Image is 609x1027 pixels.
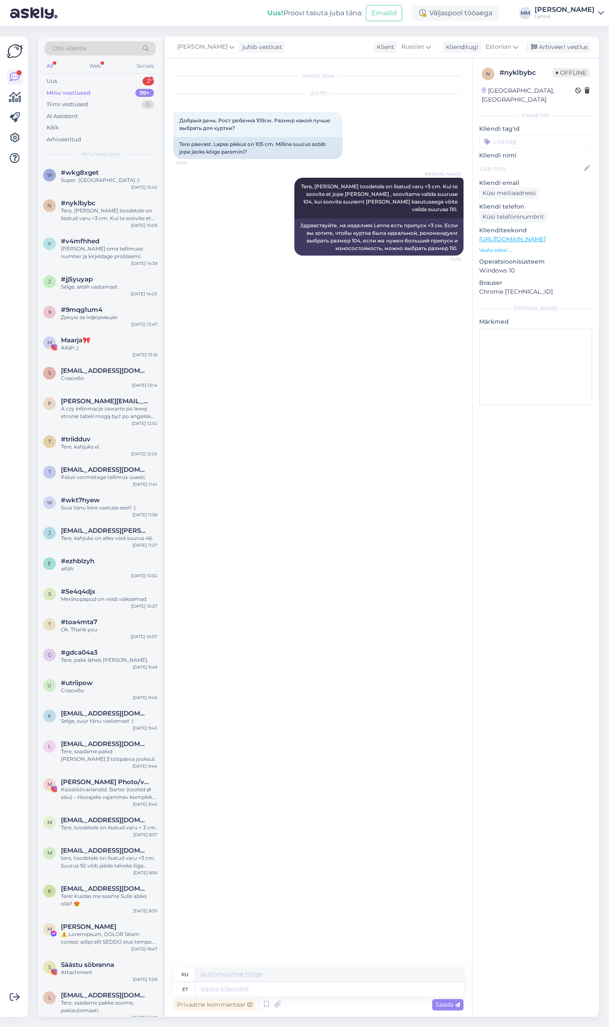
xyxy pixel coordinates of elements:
span: M [47,781,52,787]
span: Maarja🎀 [61,336,91,344]
p: Vaata edasi ... [479,246,592,254]
span: t [48,621,51,628]
button: Emailid [366,5,402,21]
div: [DATE] 15:09 [131,222,157,229]
a: [PERSON_NAME]Lenne [535,6,604,20]
span: #nyklbybc [61,199,96,207]
img: Askly Logo [7,43,23,59]
span: #v4mfhhed [61,237,99,245]
div: [DATE] [173,90,464,97]
div: Minu vestlused [47,89,91,97]
div: Klienditugi [442,43,478,52]
div: [DATE] 14:39 [131,260,157,267]
div: ⚠️ Loremipsum, DOLOR Sitam consec adipi elit SEDDO eius tempo in utlab etdolorem aliquaen admi ve... [61,931,157,946]
span: paulina.schneider@vp.pl [61,397,149,405]
span: [PERSON_NAME] [177,42,228,52]
span: w [47,172,52,178]
div: Ok. Thank you [61,626,157,633]
p: Operatsioonisüsteem [479,257,592,266]
div: [DATE] 12:05 [131,451,157,457]
span: #utriipow [61,679,93,687]
div: Kliendi info [479,112,592,119]
div: [DATE] 8:57 [133,832,157,838]
span: t [48,469,51,475]
p: Klienditeekond [479,226,592,235]
div: [DATE] 13:47 [131,321,157,328]
div: Tere, [PERSON_NAME] toodetele on lisatud varu +3 cm. Kui te soovite et jope [PERSON_NAME] , soovi... [61,207,157,222]
div: Super. [GEOGRAPHIC_DATA] :) [61,176,157,184]
span: #wkt7hyew [61,496,100,504]
span: #jj5yuyap [61,275,93,283]
div: Web [88,61,102,72]
div: A czy informacje zawarte po lewej stronie tabeli mogą być po angielsku/ polsku? [61,405,157,420]
span: 5 [48,591,51,597]
div: [PERSON_NAME] [535,6,595,13]
span: #5e4q4djx [61,588,96,595]
div: Tere, saadame pakke soome, pakiautomaati. [61,999,157,1014]
div: [DATE] 11:36 [132,512,157,518]
div: Tere! Kuidas me saame Sulle abiks olla? 😍 [61,892,157,908]
span: [PERSON_NAME] [425,171,461,177]
span: k [48,888,52,894]
div: Tere, toodetele on lisatud varu + 3 cm. [61,824,157,832]
div: Tere päevast. Lapse pikkus on 105 cm. Milline suurus sobib jope jaoks kõige paremini? [173,137,343,159]
p: Märkmed [479,317,592,326]
div: Selge, aitäh vastamast. [61,283,157,291]
div: [DATE] 10:27 [131,603,157,609]
div: [DATE] 14:13 [132,1014,157,1021]
p: Brauser [479,278,592,287]
div: Kõik [47,124,59,132]
span: S [48,964,51,970]
span: #toa4mta7 [61,618,97,626]
div: Suur tänu kiire vastuse eest! :) [61,504,157,512]
input: Lisa nimi [480,164,582,173]
span: S [48,370,51,376]
div: Tere, kahjuks on alles vaid suurus 46. [61,534,157,542]
span: Russian [401,42,424,52]
span: leeraloobas@icloud.com [61,991,149,999]
span: #wkg8xget [61,169,99,176]
div: tere, toodetele on lisatud varu +3 cm. Suurus 92 võib jääda talveks liiga [PERSON_NAME] päris tal... [61,854,157,870]
span: l [48,743,51,749]
span: w [47,499,52,506]
div: Tiimi vestlused [47,100,88,109]
div: Väljaspool tööaega [412,6,499,21]
div: Lenne [535,13,595,20]
span: p [48,400,52,407]
div: All [45,61,55,72]
div: [DATE] 3:09 [133,976,157,983]
span: n [47,202,52,209]
span: t [48,438,51,445]
div: Дякую за інформацію [61,314,157,321]
b: Uus! [267,9,283,17]
div: Здравствуйте, на изделиях Lenne есть припуск +3 см. Если вы хотите, чтобы куртка была идеальной, ... [294,218,464,256]
div: [PERSON_NAME] [479,305,592,312]
div: Attachment [61,969,157,976]
div: [DATE] 14:03 [131,291,157,297]
div: [DATE] 8:55 [133,908,157,914]
div: Uus [47,77,57,85]
span: #ezhblzyh [61,557,94,565]
span: l [48,994,51,1001]
div: [DATE] 13:14 [132,382,157,388]
span: Minu vestlused [81,150,119,158]
span: 15:09 [429,256,461,262]
div: aitäh [61,565,157,573]
div: Arhiveeritud [47,135,81,144]
div: Aitäh ;) [61,344,157,352]
div: [DATE] 12:52 [132,420,157,427]
a: [URL][DOMAIN_NAME] [479,235,546,243]
span: Saada [436,1001,460,1008]
div: 0 [142,100,154,109]
div: Arhiveeri vestlus [526,41,591,53]
div: [DATE] 10:07 [131,633,157,640]
p: Kliendi email [479,179,592,187]
span: M [47,926,52,932]
p: Kliendi telefon [479,202,592,211]
div: 2 [143,77,154,85]
span: Offline [552,68,590,77]
span: Добрый день. Рост ребенка 105см. Размер какой лучше выбрать для куртки? [179,117,332,131]
div: Спасибо [61,374,157,382]
span: u [47,682,52,688]
div: 99+ [135,89,154,97]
